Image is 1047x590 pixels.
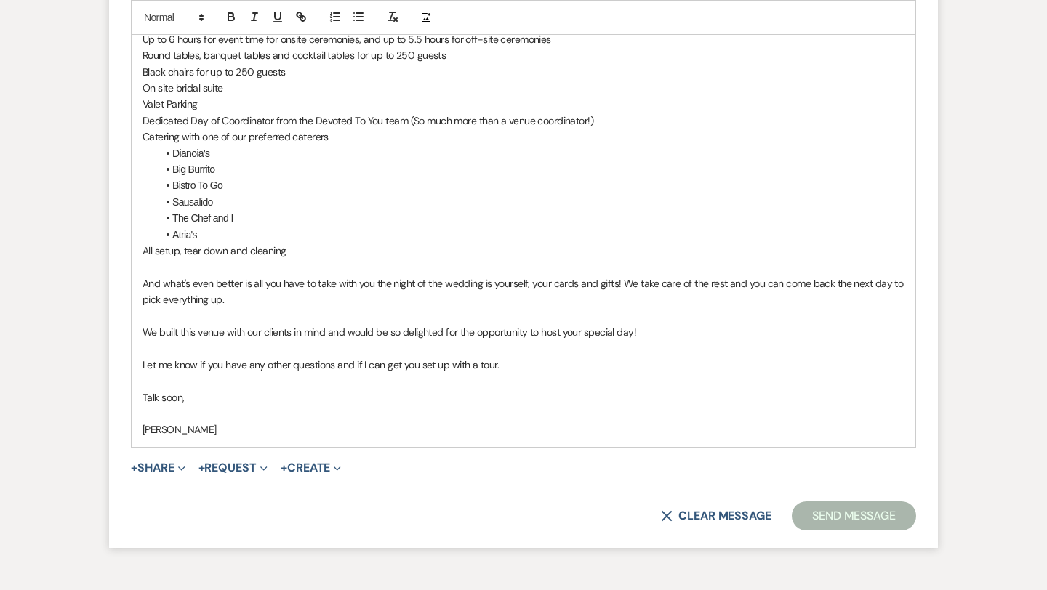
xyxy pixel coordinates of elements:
[157,177,904,193] li: Bistro To Go
[143,113,904,129] p: Dedicated Day of Coordinator from the Devoted To You team (So much more than a venue coordinator!)
[143,96,904,112] p: Valet Parking
[198,462,268,474] button: Request
[143,389,904,405] p: Talk soon,
[157,161,904,177] li: Big Burrito
[143,421,904,437] p: [PERSON_NAME]
[157,227,904,243] li: Atria's
[143,31,904,47] p: Up to 6 hours for event time for onsite ceremonies, and up to 5.5 hours for off-site ceremonies
[143,275,904,308] p: And what's even better is all you have to take with you the night of the wedding is yourself, you...
[143,129,904,145] p: Catering with one of our preferred caterers
[281,462,341,474] button: Create
[143,80,904,96] p: On site bridal suite
[281,462,287,474] span: +
[157,210,904,226] li: The Chef and I
[143,243,904,259] p: All setup, tear down and cleaning
[143,324,904,340] p: We built this venue with our clients in mind and would be so delighted for the opportunity to hos...
[131,462,137,474] span: +
[131,462,185,474] button: Share
[157,194,904,210] li: Sausalido
[157,145,904,161] li: Dianoia's
[143,357,904,373] p: Let me know if you have any other questions and if I can get you set up with a tour.
[661,510,771,522] button: Clear message
[143,47,904,63] p: Round tables, banquet tables and cocktail tables for up to 250 guests
[792,501,916,530] button: Send Message
[143,64,904,80] p: Black chairs for up to 250 guests
[198,462,205,474] span: +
